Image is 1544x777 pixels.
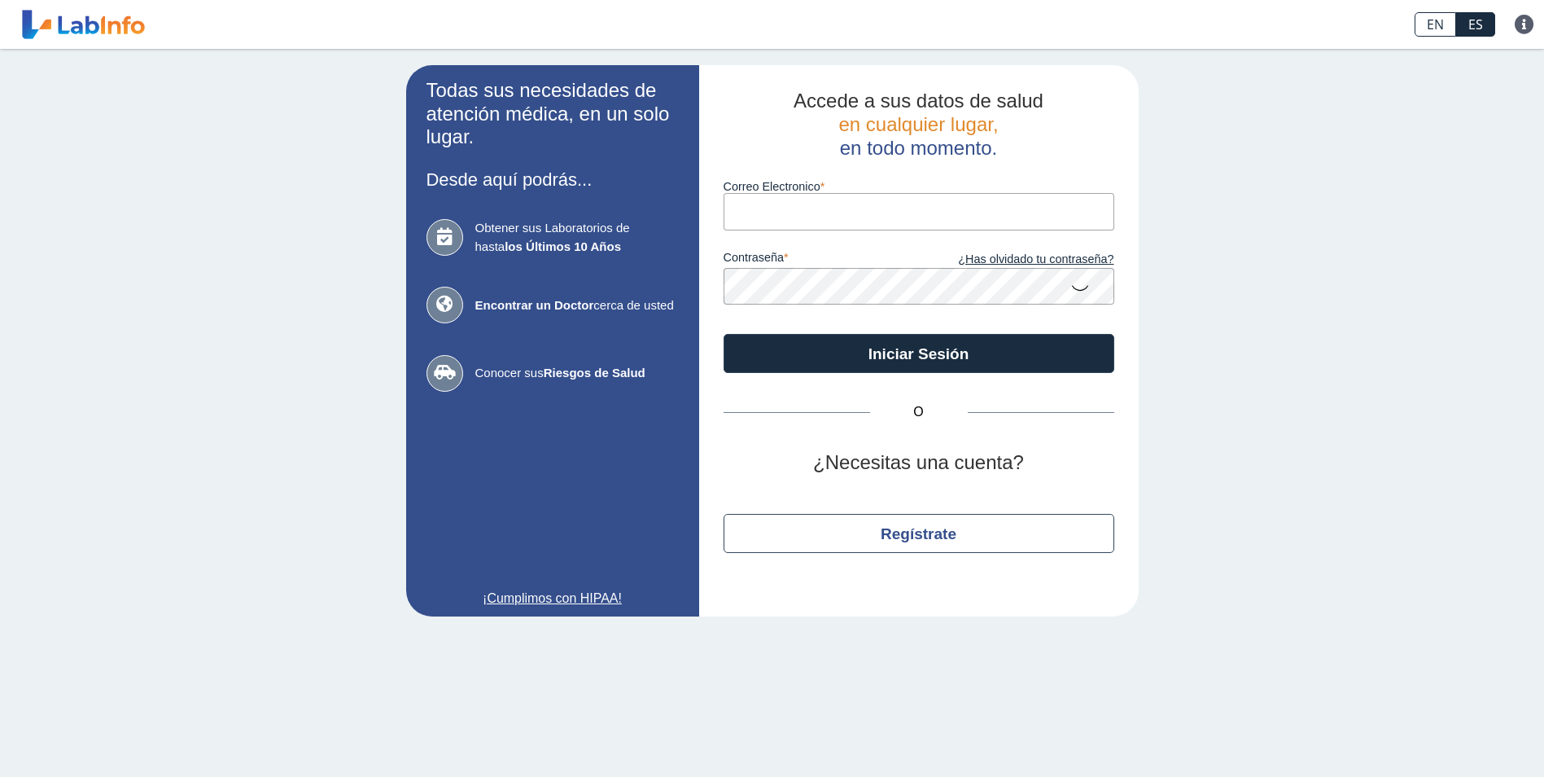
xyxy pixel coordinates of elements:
[724,514,1114,553] button: Regístrate
[426,169,679,190] h3: Desde aquí podrás...
[426,79,679,149] h2: Todas sus necesidades de atención médica, en un solo lugar.
[426,589,679,608] a: ¡Cumplimos con HIPAA!
[475,296,679,315] span: cerca de usted
[724,251,919,269] label: contraseña
[505,239,621,253] b: los Últimos 10 Años
[870,402,968,422] span: O
[544,366,645,380] b: Riesgos de Salud
[475,298,594,312] b: Encontrar un Doctor
[724,334,1114,373] button: Iniciar Sesión
[1415,12,1456,37] a: EN
[1456,12,1495,37] a: ES
[919,251,1114,269] a: ¿Has olvidado tu contraseña?
[794,90,1043,112] span: Accede a sus datos de salud
[724,451,1114,475] h2: ¿Necesitas una cuenta?
[838,113,998,135] span: en cualquier lugar,
[475,364,679,383] span: Conocer sus
[840,137,997,159] span: en todo momento.
[724,180,1114,193] label: Correo Electronico
[475,219,679,256] span: Obtener sus Laboratorios de hasta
